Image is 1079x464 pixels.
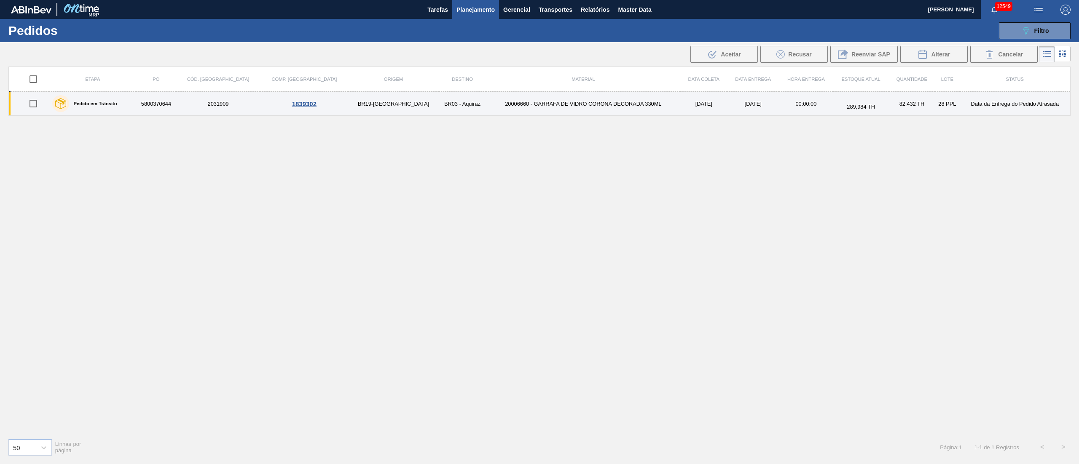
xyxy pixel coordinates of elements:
a: Pedido em Trânsito58003706442031909BR19-[GEOGRAPHIC_DATA]BR03 - Aquiraz20006660 - GARRAFA DE VIDR... [9,92,1071,116]
span: Data Entrega [735,77,771,82]
span: Linhas por página [55,441,81,453]
td: BR03 - Aquiraz [439,92,486,116]
div: Reenviar SAP [830,46,898,63]
span: 12549 [995,2,1012,11]
img: Logout [1060,5,1071,15]
td: Data da Entrega do Pedido Atrasada [960,92,1071,116]
span: Status [1006,77,1024,82]
span: Aceitar [721,51,741,58]
span: Origem [384,77,403,82]
span: Material [572,77,595,82]
span: Planejamento [456,5,495,15]
div: Recusar [760,46,828,63]
span: Data coleta [688,77,719,82]
span: Tarefas [427,5,448,15]
span: Relatórios [581,5,609,15]
span: 289,984 TH [847,104,875,110]
span: Reenviar SAP [851,51,890,58]
button: > [1053,437,1074,458]
span: Cancelar [998,51,1023,58]
div: Aceitar [690,46,758,63]
td: BR19-[GEOGRAPHIC_DATA] [348,92,439,116]
span: Comp. [GEOGRAPHIC_DATA] [271,77,337,82]
td: 00:00:00 [779,92,833,116]
div: Cancelar Pedidos em Massa [970,46,1038,63]
div: 50 [13,444,20,451]
span: Quantidade [896,77,927,82]
span: Página : 1 [940,444,961,451]
span: Lote [941,77,953,82]
td: [DATE] [727,92,779,116]
td: 2031909 [176,92,260,116]
img: userActions [1033,5,1044,15]
button: Cancelar [970,46,1038,63]
span: Filtro [1034,27,1049,34]
button: Filtro [999,22,1071,39]
img: TNhmsLtSVTkK8tSr43FrP2fwEKptu5GPRR3wAAAABJRU5ErkJggg== [11,6,51,13]
span: Recusar [788,51,811,58]
div: Alterar Pedido [900,46,968,63]
span: Alterar [931,51,950,58]
span: PO [153,77,159,82]
td: 20006660 - GARRAFA DE VIDRO CORONA DECORADA 330ML [486,92,680,116]
span: Transportes [539,5,572,15]
button: Alterar [900,46,968,63]
span: Hora Entrega [787,77,825,82]
button: Notificações [981,4,1008,16]
label: Pedido em Trânsito [69,101,117,106]
span: Cód. [GEOGRAPHIC_DATA] [187,77,250,82]
td: 5800370644 [136,92,176,116]
span: Etapa [85,77,100,82]
span: Estoque atual [842,77,880,82]
h1: Pedidos [8,26,140,35]
div: Visão em Lista [1039,46,1055,62]
span: 1 - 1 de 1 Registros [974,444,1019,451]
td: 82,432 TH [889,92,935,116]
span: Master Data [618,5,651,15]
td: [DATE] [680,92,727,116]
span: Destino [452,77,473,82]
div: 1839302 [261,100,347,107]
td: 28 PPL [935,92,960,116]
div: Visão em Cards [1055,46,1071,62]
button: < [1032,437,1053,458]
span: Gerencial [503,5,530,15]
